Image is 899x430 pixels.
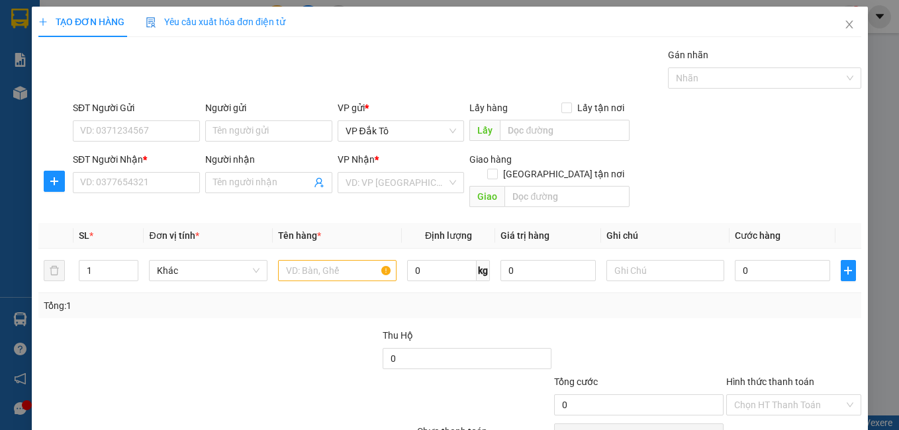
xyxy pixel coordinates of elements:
[337,154,374,165] span: VP Nhận
[38,17,124,27] span: TẠO ĐƠN HÀNG
[313,177,324,188] span: user-add
[841,265,855,276] span: plus
[469,154,512,165] span: Giao hàng
[205,101,332,115] div: Người gửi
[843,19,854,30] span: close
[38,17,48,26] span: plus
[500,120,630,141] input: Dọc đường
[44,171,65,192] button: plus
[469,120,500,141] span: Lấy
[146,17,285,27] span: Yêu cầu xuất hóa đơn điện tử
[44,298,348,313] div: Tổng: 1
[735,230,781,241] span: Cước hàng
[72,101,199,115] div: SĐT Người Gửi
[469,103,508,113] span: Lấy hàng
[278,230,321,241] span: Tên hàng
[44,176,64,187] span: plus
[146,17,156,28] img: icon
[382,330,412,341] span: Thu Hộ
[337,101,464,115] div: VP gửi
[44,260,65,281] button: delete
[469,186,504,207] span: Giao
[500,230,549,241] span: Giá trị hàng
[157,261,260,280] span: Khác
[830,7,867,44] button: Close
[79,230,89,241] span: SL
[554,376,598,387] span: Tổng cước
[500,260,595,281] input: 0
[600,223,730,249] th: Ghi chú
[278,260,397,281] input: VD: Bàn, Ghế
[477,260,490,281] span: kg
[504,186,630,207] input: Dọc đường
[72,152,199,167] div: SĐT Người Nhận
[345,121,456,141] span: VP Đắk Tô
[840,260,855,281] button: plus
[726,376,814,387] label: Hình thức thanh toán
[149,230,199,241] span: Đơn vị tính
[668,50,708,60] label: Gán nhãn
[205,152,332,167] div: Người nhận
[572,101,630,115] span: Lấy tận nơi
[425,230,472,241] span: Định lượng
[606,260,724,281] input: Ghi Chú
[498,167,630,181] span: [GEOGRAPHIC_DATA] tận nơi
